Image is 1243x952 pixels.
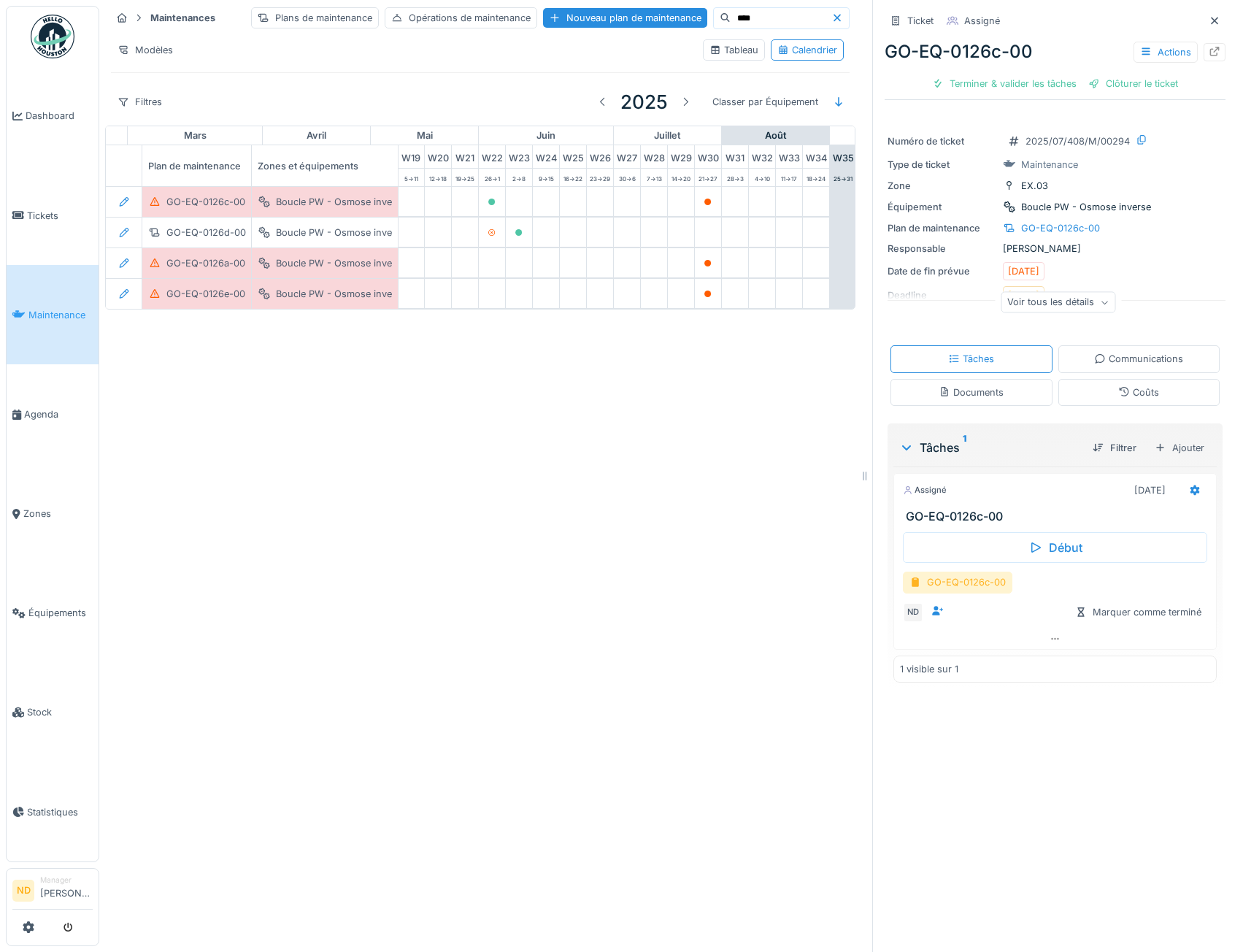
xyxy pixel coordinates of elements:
[830,126,964,145] div: septembre
[1134,483,1166,497] div: [DATE]
[543,8,707,28] div: Nouveau plan de maintenance
[907,14,934,28] div: Ticket
[251,7,379,28] div: Plans de maintenance
[425,169,451,186] div: 12 -> 18
[145,11,221,25] strong: Maintenances
[706,91,825,112] div: Classer par Équipement
[276,287,406,301] div: Boucle PW - Osmose inverse
[614,145,640,168] div: W 27
[899,439,1081,456] div: Tâches
[749,145,775,168] div: W 32
[777,43,837,57] div: Calendrier
[722,126,829,145] div: août
[668,145,694,168] div: W 29
[7,663,99,762] a: Stock
[31,15,74,58] img: Badge_color-CXgf-gQk.svg
[506,169,532,186] div: 2 -> 8
[903,572,1012,593] div: GO-EQ-0126c-00
[963,439,966,456] sup: 1
[12,880,34,902] li: ND
[641,169,667,186] div: 7 -> 13
[7,464,99,564] a: Zones
[479,169,505,186] div: 26 -> 1
[166,226,246,239] div: GO-EQ-0126d-00
[533,145,559,168] div: W 24
[276,195,406,209] div: Boucle PW - Osmose inverse
[888,221,997,235] div: Plan de maintenance
[398,145,424,168] div: W 19
[276,226,406,239] div: Boucle PW - Osmose inverse
[1134,42,1198,63] div: Actions
[1021,221,1100,235] div: GO-EQ-0126c-00
[7,265,99,364] a: Maintenance
[398,169,424,186] div: 5 -> 11
[1118,385,1159,399] div: Coûts
[888,242,997,256] div: Responsable
[40,875,93,906] li: [PERSON_NAME]
[722,145,748,168] div: W 31
[888,264,997,278] div: Date de fin prévue
[830,169,856,186] div: 25 -> 31
[24,407,93,421] span: Agenda
[926,74,1082,93] div: Terminer & valider les tâches
[276,256,406,270] div: Boucle PW - Osmose inverse
[166,287,245,301] div: GO-EQ-0126e-00
[587,145,613,168] div: W 26
[40,875,93,886] div: Manager
[1001,292,1115,313] div: Voir tous les détails
[371,126,478,145] div: mai
[7,364,99,464] a: Agenda
[885,39,1225,65] div: GO-EQ-0126c-00
[695,169,721,186] div: 21 -> 27
[27,705,93,719] span: Stock
[506,145,532,168] div: W 23
[479,126,613,145] div: juin
[888,158,997,172] div: Type de ticket
[560,145,586,168] div: W 25
[23,507,93,521] span: Zones
[7,564,99,663] a: Équipements
[668,169,694,186] div: 14 -> 20
[903,532,1207,563] div: Début
[888,200,997,214] div: Équipement
[695,145,721,168] div: W 30
[1094,352,1183,366] div: Communications
[1021,179,1048,193] div: EX.03
[7,762,99,861] a: Statistiques
[385,7,537,28] div: Opérations de maintenance
[776,145,802,168] div: W 33
[1087,438,1142,458] div: Filtrer
[252,145,398,186] div: Zones et équipements
[12,875,93,910] a: ND Manager[PERSON_NAME]
[620,91,668,113] h3: 2025
[803,169,829,186] div: 18 -> 24
[263,126,370,145] div: avril
[830,145,856,168] div: W 35
[888,134,997,148] div: Numéro de ticket
[142,145,288,186] div: Plan de maintenance
[166,195,245,209] div: GO-EQ-0126c-00
[479,145,505,168] div: W 22
[903,602,923,623] div: ND
[111,39,180,61] div: Modèles
[26,109,93,123] span: Dashboard
[166,256,245,270] div: GO-EQ-0126a-00
[749,169,775,186] div: 4 -> 10
[614,169,640,186] div: 30 -> 6
[906,510,1210,523] h3: GO-EQ-0126c-00
[1069,602,1207,622] div: Marquer comme terminé
[709,43,758,57] div: Tableau
[948,352,994,366] div: Tâches
[27,805,93,819] span: Statistiques
[28,606,93,620] span: Équipements
[128,126,262,145] div: mars
[803,145,829,168] div: W 34
[614,126,721,145] div: juillet
[776,169,802,186] div: 11 -> 17
[1082,74,1184,93] div: Clôturer le ticket
[27,209,93,223] span: Tickets
[7,66,99,166] a: Dashboard
[28,308,93,322] span: Maintenance
[7,166,99,265] a: Tickets
[888,179,997,193] div: Zone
